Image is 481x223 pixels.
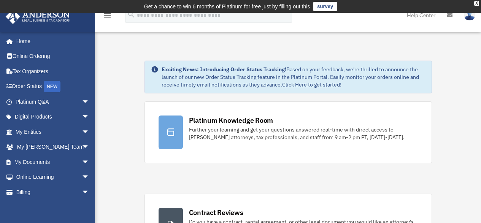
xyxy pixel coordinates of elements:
[144,2,310,11] div: Get a chance to win 6 months of Platinum for free just by filling out this
[82,170,97,185] span: arrow_drop_down
[103,13,112,20] a: menu
[82,184,97,200] span: arrow_drop_down
[5,79,101,95] a: Order StatusNEW
[5,154,101,170] a: My Documentsarrow_drop_down
[464,10,475,21] img: User Pic
[282,81,341,88] a: Click Here to get started!
[82,124,97,140] span: arrow_drop_down
[82,140,97,155] span: arrow_drop_down
[313,2,337,11] a: survey
[103,11,112,20] i: menu
[5,94,101,109] a: Platinum Q&Aarrow_drop_down
[5,109,101,125] a: Digital Productsarrow_drop_down
[5,140,101,155] a: My [PERSON_NAME] Teamarrow_drop_down
[5,34,97,49] a: Home
[3,9,72,24] img: Anderson Advisors Platinum Portal
[162,66,286,73] strong: Exciting News: Introducing Order Status Tracking!
[5,184,101,200] a: Billingarrow_drop_down
[5,64,101,79] a: Tax Organizers
[189,126,418,141] div: Further your learning and get your questions answered real-time with direct access to [PERSON_NAM...
[474,1,479,6] div: close
[144,101,432,163] a: Platinum Knowledge Room Further your learning and get your questions answered real-time with dire...
[5,49,101,64] a: Online Ordering
[127,10,135,19] i: search
[82,94,97,110] span: arrow_drop_down
[44,81,60,92] div: NEW
[82,109,97,125] span: arrow_drop_down
[189,208,243,217] div: Contract Reviews
[5,170,101,185] a: Online Learningarrow_drop_down
[82,154,97,170] span: arrow_drop_down
[5,124,101,140] a: My Entitiesarrow_drop_down
[189,116,273,125] div: Platinum Knowledge Room
[162,66,425,88] div: Based on your feedback, we're thrilled to announce the launch of our new Order Status Tracking fe...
